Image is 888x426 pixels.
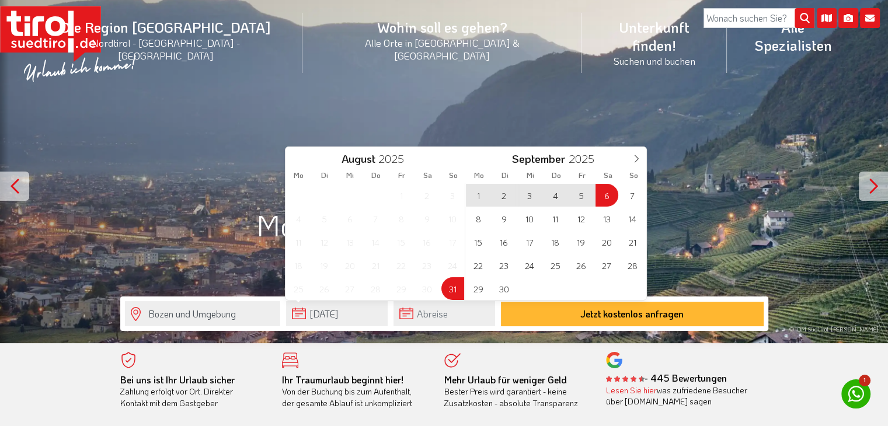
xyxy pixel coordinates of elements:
[860,8,880,28] i: Kontakt
[570,231,593,253] span: September 19, 2025
[493,277,516,300] span: September 30, 2025
[596,207,618,230] span: September 13, 2025
[364,254,387,277] span: August 21, 2025
[565,151,604,166] input: Year
[287,277,310,300] span: August 25, 2025
[596,254,618,277] span: September 27, 2025
[120,209,768,273] h1: Motorradhotels in der Region: Bozen und Umgebung
[493,231,516,253] span: September 16, 2025
[544,231,567,253] span: September 18, 2025
[390,254,413,277] span: August 22, 2025
[518,254,541,277] span: September 24, 2025
[282,374,427,409] div: Von der Buchung bis zum Aufenthalt, der gesamte Ablauf ist unkompliziert
[544,172,569,179] span: Do
[390,207,413,230] span: August 8, 2025
[621,231,644,253] span: September 21, 2025
[390,277,413,300] span: August 29, 2025
[838,8,858,28] i: Fotogalerie
[416,207,438,230] span: August 9, 2025
[286,301,388,326] input: Anreise
[364,207,387,230] span: August 7, 2025
[287,254,310,277] span: August 18, 2025
[492,172,518,179] span: Di
[43,36,288,62] small: Nordtirol - [GEOGRAPHIC_DATA] - [GEOGRAPHIC_DATA]
[606,372,727,384] b: - 445 Bewertungen
[621,254,644,277] span: September 28, 2025
[390,184,413,207] span: August 1, 2025
[125,301,280,326] input: Wo soll's hingehen?
[389,172,415,179] span: Fr
[313,231,336,253] span: August 12, 2025
[518,184,541,207] span: September 3, 2025
[581,5,727,80] a: Unterkunft finden!Suchen und buchen
[493,207,516,230] span: September 9, 2025
[621,207,644,230] span: September 14, 2025
[544,254,567,277] span: September 25, 2025
[817,8,837,28] i: Karte öffnen
[313,254,336,277] span: August 19, 2025
[312,172,337,179] span: Di
[390,231,413,253] span: August 15, 2025
[493,184,516,207] span: September 2, 2025
[285,172,311,179] span: Mo
[441,231,464,253] span: August 17, 2025
[512,153,565,165] span: September
[441,207,464,230] span: August 10, 2025
[518,231,541,253] span: September 17, 2025
[467,254,490,277] span: September 22, 2025
[596,54,713,67] small: Suchen und buchen
[339,277,361,300] span: August 27, 2025
[416,184,438,207] span: August 2, 2025
[704,8,814,28] input: Wonach suchen Sie?
[859,375,870,386] span: 1
[544,184,567,207] span: September 4, 2025
[316,36,568,62] small: Alle Orte in [GEOGRAPHIC_DATA] & [GEOGRAPHIC_DATA]
[302,5,582,75] a: Wohin soll es gehen?Alle Orte in [GEOGRAPHIC_DATA] & [GEOGRAPHIC_DATA]
[606,385,751,407] div: was zufriedene Besucher über [DOMAIN_NAME] sagen
[120,373,235,386] b: Bei uns ist Ihr Urlaub sicher
[287,231,310,253] span: August 11, 2025
[29,5,302,75] a: Die Region [GEOGRAPHIC_DATA]Nordtirol - [GEOGRAPHIC_DATA] - [GEOGRAPHIC_DATA]
[596,231,618,253] span: September 20, 2025
[364,277,387,300] span: August 28, 2025
[570,184,593,207] span: September 5, 2025
[444,373,567,386] b: Mehr Urlaub für weniger Geld
[467,231,490,253] span: September 15, 2025
[363,172,389,179] span: Do
[467,277,490,300] span: September 29, 2025
[518,172,544,179] span: Mi
[313,207,336,230] span: August 5, 2025
[467,207,490,230] span: September 8, 2025
[313,277,336,300] span: August 26, 2025
[339,207,361,230] span: August 6, 2025
[570,254,593,277] span: September 26, 2025
[467,184,490,207] span: September 1, 2025
[339,254,361,277] span: August 20, 2025
[596,184,618,207] span: September 6, 2025
[342,153,375,165] span: August
[339,231,361,253] span: August 13, 2025
[441,184,464,207] span: August 3, 2025
[337,172,363,179] span: Mi
[621,172,646,179] span: So
[375,151,414,166] input: Year
[606,385,657,396] a: Lesen Sie hier
[416,231,438,253] span: August 16, 2025
[287,207,310,230] span: August 4, 2025
[570,207,593,230] span: September 12, 2025
[841,379,870,408] a: 1
[444,374,589,409] div: Bester Preis wird garantiert - keine Zusatzkosten - absolute Transparenz
[501,302,764,326] button: Jetzt kostenlos anfragen
[595,172,621,179] span: Sa
[415,172,440,179] span: Sa
[466,172,492,179] span: Mo
[416,254,438,277] span: August 23, 2025
[364,231,387,253] span: August 14, 2025
[441,254,464,277] span: August 24, 2025
[493,254,516,277] span: September 23, 2025
[416,277,438,300] span: August 30, 2025
[569,172,595,179] span: Fr
[440,172,466,179] span: So
[544,207,567,230] span: September 11, 2025
[120,374,265,409] div: Zahlung erfolgt vor Ort. Direkter Kontakt mit dem Gastgeber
